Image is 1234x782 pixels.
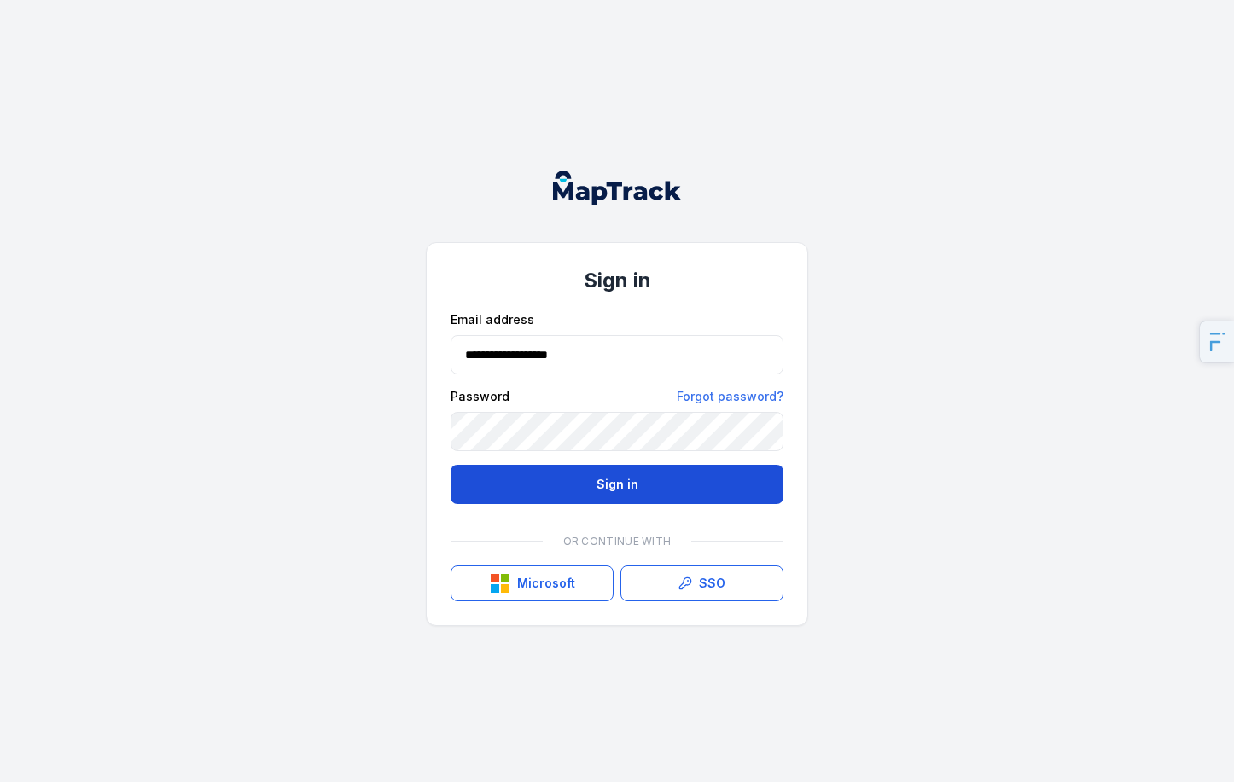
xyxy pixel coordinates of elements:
label: Password [451,388,509,405]
nav: Global [526,171,708,205]
a: SSO [620,565,783,601]
h1: Sign in [451,267,783,294]
a: Forgot password? [677,388,783,405]
div: Or continue with [451,524,783,559]
button: Sign in [451,465,783,504]
label: Email address [451,311,534,328]
button: Microsoft [451,565,614,601]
